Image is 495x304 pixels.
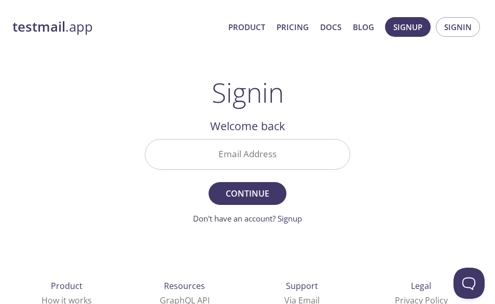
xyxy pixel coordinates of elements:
span: Resources [164,280,205,292]
button: Continue [209,182,286,205]
a: Docs [320,20,341,34]
span: Signin [444,20,472,34]
button: Signin [436,17,480,37]
span: Support [286,280,318,292]
a: Pricing [277,20,309,34]
h1: Signin [212,77,284,108]
a: Blog [353,20,374,34]
strong: testmail [12,18,65,36]
span: Signup [393,20,422,34]
a: Product [228,20,265,34]
a: Don't have an account? Signup [193,213,302,224]
span: Product [51,280,82,292]
span: Legal [411,280,431,292]
button: Signup [385,17,431,37]
a: testmail.app [12,18,220,36]
iframe: Help Scout Beacon - Open [453,268,485,299]
h2: Welcome back [145,117,350,135]
span: Continue [220,186,275,201]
